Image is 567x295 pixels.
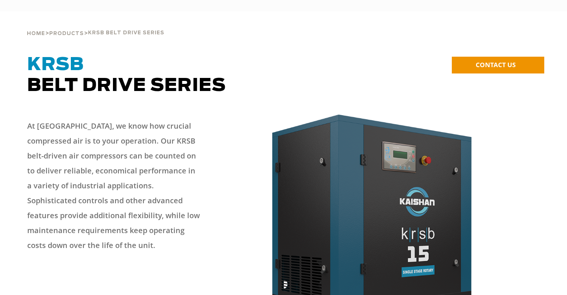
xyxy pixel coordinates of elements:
[27,56,84,74] span: KRSB
[27,11,164,40] div: > >
[49,30,84,37] a: Products
[88,31,164,35] span: krsb belt drive series
[27,56,226,95] span: Belt Drive Series
[27,30,45,37] a: Home
[476,60,516,69] span: CONTACT US
[27,31,45,36] span: Home
[452,57,544,73] a: CONTACT US
[49,31,84,36] span: Products
[27,119,202,253] p: At [GEOGRAPHIC_DATA], we know how crucial compressed air is to your operation. Our KRSB belt-driv...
